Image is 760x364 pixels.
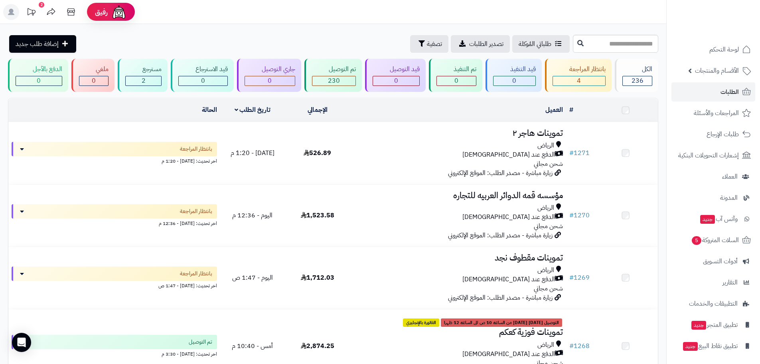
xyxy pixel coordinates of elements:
[12,349,217,358] div: اخر تحديث: [DATE] - 3:30 م
[363,59,427,92] a: قيد التوصيل 0
[427,59,484,92] a: تم التنفيذ 0
[268,76,272,86] span: 0
[553,76,606,86] div: 4
[722,277,738,288] span: التقارير
[9,35,76,53] a: إضافة طلب جديد
[691,321,706,330] span: جديد
[92,76,96,86] span: 0
[671,294,755,313] a: التطبيقات والخدمات
[462,350,555,359] span: الدفع عند [DEMOGRAPHIC_DATA]
[569,211,574,220] span: #
[37,76,41,86] span: 0
[613,59,660,92] a: الكل236
[353,253,563,263] h3: تموينات مقطوف نجد
[569,341,590,351] a: #1268
[169,59,235,92] a: قيد الاسترجاع 0
[691,319,738,330] span: تطبيق المتجر
[373,65,420,74] div: قيد التوصيل
[537,340,554,350] span: الرياض
[699,213,738,225] span: وآتس آب
[437,76,476,86] div: 0
[232,341,273,351] span: أمس - 10:40 م
[303,59,364,92] a: تم التوصيل 230
[671,82,755,101] a: الطلبات
[632,76,644,86] span: 236
[512,35,570,53] a: طلباتي المُوكلة
[691,235,739,246] span: السلات المتروكة
[353,129,563,138] h3: تموينات هاجر ٢
[537,203,554,213] span: الرياض
[537,141,554,150] span: الرياض
[180,207,212,215] span: بانتظار المراجعة
[70,59,116,92] a: ملغي 0
[448,168,553,178] span: زيارة مباشرة - مصدر الطلب: الموقع الإلكتروني
[622,65,652,74] div: الكل
[537,266,554,275] span: الرياض
[39,2,44,8] div: 2
[232,273,273,282] span: اليوم - 1:47 ص
[301,341,334,351] span: 2,874.25
[448,231,553,240] span: زيارة مباشرة - مصدر الطلب: الموقع الإلكتروني
[694,107,739,119] span: المراجعات والأسئلة
[301,273,334,282] span: 1,712.03
[689,298,738,309] span: التطبيقات والخدمات
[12,219,217,227] div: اخر تحديث: [DATE] - 12:36 م
[301,211,334,220] span: 1,523.58
[709,44,739,55] span: لوحة التحكم
[79,76,109,86] div: 0
[178,65,228,74] div: قيد الاسترجاع
[678,150,739,161] span: إشعارات التحويلات البنكية
[179,76,227,86] div: 0
[569,105,573,115] a: #
[671,252,755,271] a: أدوات التسويق
[312,65,356,74] div: تم التوصيل
[12,281,217,289] div: اخر تحديث: [DATE] - 1:47 ص
[328,76,340,86] span: 230
[16,39,59,49] span: إضافة طلب جديد
[577,76,581,86] span: 4
[484,59,543,92] a: قيد التنفيذ 0
[235,105,271,115] a: تاريخ الطلب
[569,148,574,158] span: #
[353,191,563,200] h3: مؤسسه قمه الدوائر العربيه للتجاره
[451,35,510,53] a: تصدير الطلبات
[462,275,555,284] span: الدفع عند [DEMOGRAPHIC_DATA]
[569,273,590,282] a: #1269
[436,65,476,74] div: تم التنفيذ
[79,65,109,74] div: ملغي
[700,215,715,224] span: جديد
[469,39,503,49] span: تصدير الطلبات
[682,340,738,352] span: تطبيق نقاط البيع
[534,284,563,293] span: شحن مجاني
[671,315,755,334] a: تطبيق المتجرجديد
[12,333,31,352] div: Open Intercom Messenger
[410,35,448,53] button: تصفية
[695,65,739,76] span: الأقسام والمنتجات
[373,76,419,86] div: 0
[21,4,41,22] a: تحديثات المنصة
[720,192,738,203] span: المدونة
[16,65,62,74] div: الدفع بالآجل
[569,211,590,220] a: #1270
[126,76,161,86] div: 2
[12,156,217,165] div: اخر تحديث: [DATE] - 1:20 م
[427,39,442,49] span: تصفية
[671,188,755,207] a: المدونة
[569,148,590,158] a: #1271
[569,273,574,282] span: #
[462,213,555,222] span: الدفع عند [DEMOGRAPHIC_DATA]
[722,171,738,182] span: العملاء
[493,65,536,74] div: قيد التنفيذ
[189,338,212,346] span: تم التوصيل
[545,105,563,115] a: العميل
[142,76,146,86] span: 2
[683,342,698,351] span: جديد
[448,293,553,302] span: زيارة مباشرة - مصدر الطلب: الموقع الإلكتروني
[671,40,755,59] a: لوحة التحكم
[692,236,701,245] span: 5
[232,211,272,220] span: اليوم - 12:36 م
[671,125,755,144] a: طلبات الإرجاع
[16,76,62,86] div: 0
[534,221,563,231] span: شحن مجاني
[671,273,755,292] a: التقارير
